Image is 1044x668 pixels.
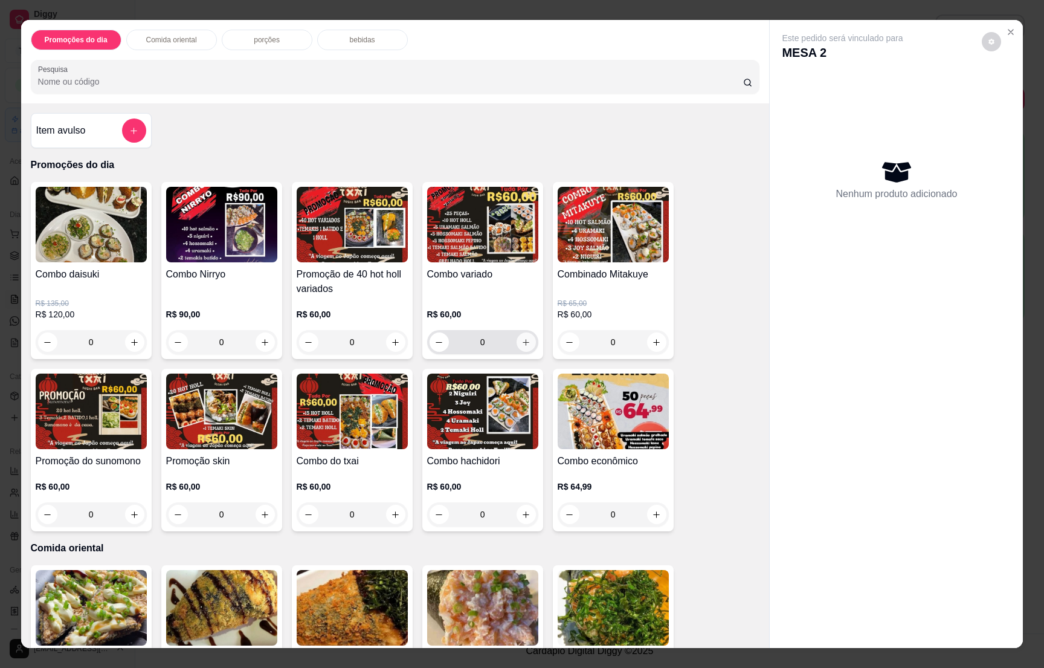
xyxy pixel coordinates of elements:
[647,505,666,524] button: increase-product-quantity
[166,481,277,493] p: R$ 60,00
[36,187,147,262] img: product-image
[386,505,405,524] button: increase-product-quantity
[297,374,408,449] img: product-image
[560,505,579,524] button: decrease-product-quantity
[36,374,147,449] img: product-image
[427,187,538,262] img: product-image
[517,505,536,524] button: increase-product-quantity
[31,158,760,172] p: Promoções do dia
[647,332,666,352] button: increase-product-quantity
[38,64,72,74] label: Pesquisa
[38,505,57,524] button: decrease-product-quantity
[558,454,669,469] h4: Combo econômico
[427,308,538,320] p: R$ 60,00
[45,35,108,45] p: Promoções do dia
[256,505,275,524] button: increase-product-quantity
[36,481,147,493] p: R$ 60,00
[350,35,375,45] p: bebidas
[427,570,538,646] img: product-image
[38,332,57,352] button: decrease-product-quantity
[560,332,579,352] button: decrease-product-quantity
[36,267,147,282] h4: Combo daisuki
[782,32,903,44] p: Este pedido será vinculado para
[166,374,277,449] img: product-image
[430,332,449,352] button: decrease-product-quantity
[836,187,957,201] p: Nenhum produto adicionado
[297,481,408,493] p: R$ 60,00
[427,267,538,282] h4: Combo variado
[297,454,408,469] h4: Combo do txai
[558,570,669,646] img: product-image
[297,267,408,296] h4: Promoção de 40 hot holl variados
[558,308,669,320] p: R$ 60,00
[122,118,146,143] button: add-separate-item
[38,76,743,88] input: Pesquisa
[297,187,408,262] img: product-image
[36,308,147,320] p: R$ 120,00
[558,481,669,493] p: R$ 64,99
[166,454,277,469] h4: Promoção skin
[36,454,147,469] h4: Promoção do sunomono
[36,570,147,646] img: product-image
[297,308,408,320] p: R$ 60,00
[166,570,277,646] img: product-image
[430,505,449,524] button: decrease-product-quantity
[36,123,86,138] h4: Item avulso
[125,505,144,524] button: increase-product-quantity
[146,35,197,45] p: Comida oriental
[36,299,147,308] p: R$ 135,00
[982,32,1001,51] button: decrease-product-quantity
[782,44,903,61] p: MESA 2
[169,332,188,352] button: decrease-product-quantity
[517,332,536,352] button: increase-product-quantity
[558,299,669,308] p: R$ 65,00
[166,308,277,320] p: R$ 90,00
[31,541,760,556] p: Comida oriental
[125,332,144,352] button: increase-product-quantity
[299,332,318,352] button: decrease-product-quantity
[169,505,188,524] button: decrease-product-quantity
[558,374,669,449] img: product-image
[427,374,538,449] img: product-image
[166,187,277,262] img: product-image
[299,505,318,524] button: decrease-product-quantity
[558,187,669,262] img: product-image
[166,267,277,282] h4: Combo Nirryo
[427,481,538,493] p: R$ 60,00
[297,570,408,646] img: product-image
[427,454,538,469] h4: Combo hachidori
[256,332,275,352] button: increase-product-quantity
[558,267,669,282] h4: Combinado Mitakuye
[386,332,405,352] button: increase-product-quantity
[1001,22,1020,42] button: Close
[254,35,280,45] p: porções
